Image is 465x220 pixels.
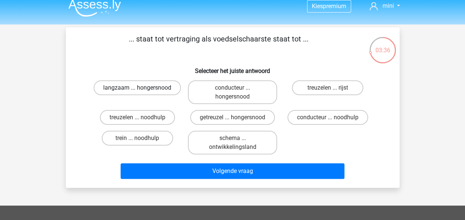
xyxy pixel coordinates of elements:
[382,2,394,9] span: mini
[369,36,397,55] div: 03:36
[323,3,346,10] span: premium
[367,1,402,10] a: mini
[307,1,351,11] a: Kiespremium
[312,3,323,10] span: Kies
[190,110,275,125] label: getreuzel ... hongersnood
[121,163,344,179] button: Volgende vraag
[292,80,363,95] label: treuzelen ... rijst
[94,80,181,95] label: langzaam ... hongersnood
[102,131,173,146] label: trein ... noodhulp
[78,33,360,56] p: ... staat tot vertraging als voedselschaarste staat tot ...
[287,110,368,125] label: conducteur ... noodhulp
[188,80,277,104] label: conducteur ... hongersnood
[78,61,388,74] h6: Selecteer het juiste antwoord
[100,110,175,125] label: treuzelen ... noodhulp
[188,131,277,154] label: schema ... ontwikkelingsland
